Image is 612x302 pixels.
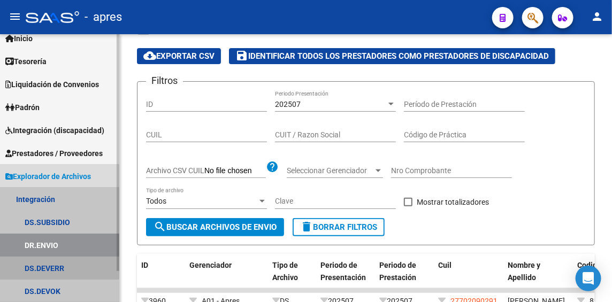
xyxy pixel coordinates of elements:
span: Explorador de Archivos [5,171,91,182]
span: Tesorería [5,56,47,67]
span: Tipo de Archivo [272,261,298,282]
mat-icon: save [235,49,248,62]
button: Borrar Filtros [293,218,385,236]
datatable-header-cell: ID [137,254,185,289]
button: Identificar todos los Prestadores como Prestadores de Discapacidad [229,48,555,64]
span: Seleccionar Gerenciador [287,166,373,175]
span: Periodo de Presentación [320,261,366,282]
input: Archivo CSV CUIL [204,166,266,176]
span: Padrón [5,102,40,113]
mat-icon: help [266,160,279,173]
span: - apres [85,5,122,29]
span: Todos [146,197,166,205]
datatable-header-cell: Cuil [434,254,503,289]
span: ID [141,261,148,269]
span: Cuil [438,261,452,269]
span: Exportar CSV [143,51,215,61]
button: Buscar Archivos de Envio [146,218,284,236]
div: Open Intercom Messenger [576,266,601,291]
mat-icon: person [591,10,603,23]
mat-icon: menu [9,10,21,23]
datatable-header-cell: Nombre y Apellido [503,254,573,289]
span: Nombre y Apellido [508,261,540,282]
span: Liquidación de Convenios [5,79,99,90]
mat-icon: search [154,220,166,233]
span: Prestadores / Proveedores [5,148,103,159]
button: Exportar CSV [137,48,221,64]
span: Periodo de Prestación [379,261,416,282]
span: Integración (discapacidad) [5,125,104,136]
mat-icon: delete [300,220,313,233]
span: Inicio [5,33,33,44]
datatable-header-cell: Gerenciador [185,254,268,289]
datatable-header-cell: Periodo de Prestación [375,254,434,289]
span: Codigo de Práctica [577,261,611,282]
span: Borrar Filtros [300,222,377,232]
span: Identificar todos los Prestadores como Prestadores de Discapacidad [235,51,549,61]
span: Gerenciador [189,261,232,269]
datatable-header-cell: Periodo de Presentación [316,254,375,289]
h3: Filtros [146,73,183,88]
span: Buscar Archivos de Envio [154,222,277,232]
span: Mostrar totalizadores [417,196,489,208]
mat-icon: cloud_download [143,49,156,62]
span: 202507 [275,100,301,109]
datatable-header-cell: Tipo de Archivo [268,254,316,289]
span: Archivo CSV CUIL [146,166,204,175]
